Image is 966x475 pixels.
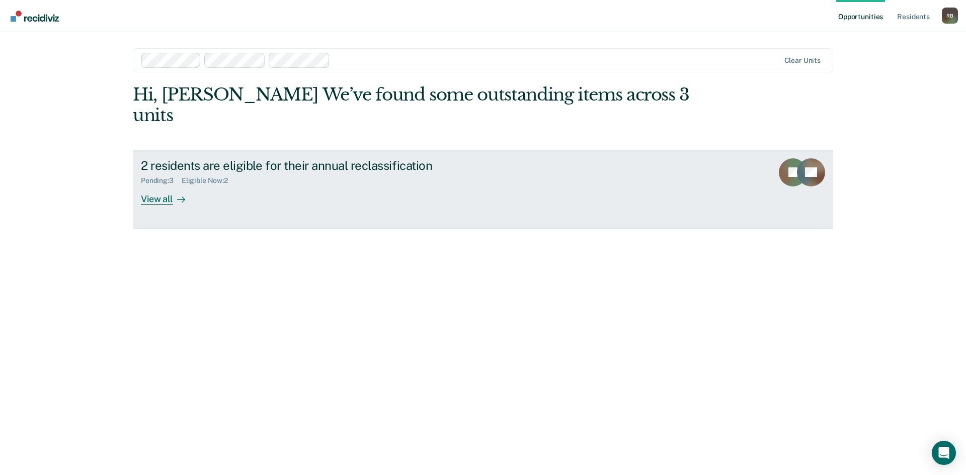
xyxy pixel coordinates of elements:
[141,158,494,173] div: 2 residents are eligible for their annual reclassification
[942,8,958,24] div: R B
[942,8,958,24] button: Profile dropdown button
[141,185,197,205] div: View all
[133,150,833,229] a: 2 residents are eligible for their annual reclassificationPending:3Eligible Now:2View all
[11,11,59,22] img: Recidiviz
[141,176,182,185] div: Pending : 3
[932,441,956,465] div: Open Intercom Messenger
[133,84,693,126] div: Hi, [PERSON_NAME] We’ve found some outstanding items across 3 units
[182,176,236,185] div: Eligible Now : 2
[784,56,821,65] div: Clear units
